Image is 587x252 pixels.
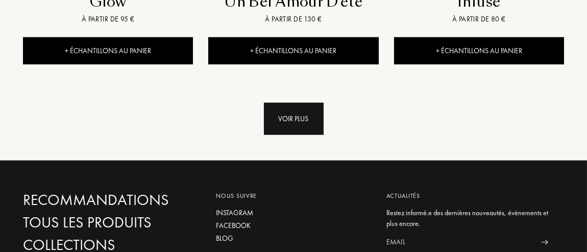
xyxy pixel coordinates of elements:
[264,103,324,135] div: Voir plus
[23,37,193,64] div: + Échantillons au panier
[23,214,193,232] a: Tous les produits
[394,37,564,64] div: + Échantillons au panier
[216,208,371,218] a: Instagram
[216,191,371,200] div: Nous suivre
[27,14,189,25] div: À partir de 95 €
[216,220,371,231] a: Facebook
[386,191,556,200] div: Actualités
[542,240,548,245] img: news_send.svg
[216,233,371,244] a: Blog
[398,14,560,25] div: À partir de 80 €
[208,37,378,64] div: + Échantillons au panier
[212,14,374,25] div: À partir de 130 €
[386,208,556,229] div: Restez informé.e des dernières nouveautés, évènements et plus encore.
[23,191,193,209] a: Recommandations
